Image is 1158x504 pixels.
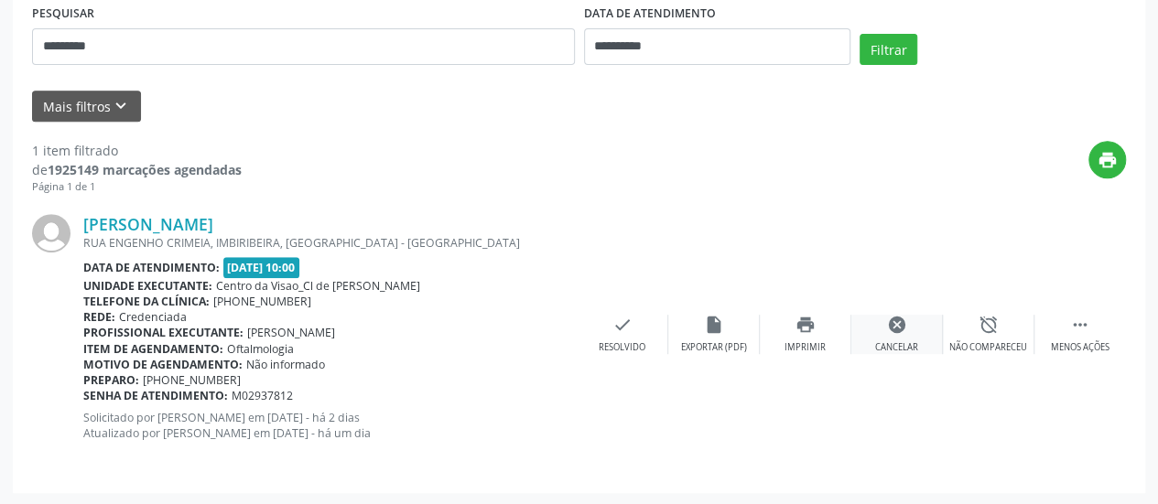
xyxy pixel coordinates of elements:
[119,309,187,325] span: Credenciada
[599,341,645,354] div: Resolvido
[32,179,242,195] div: Página 1 de 1
[83,341,223,357] b: Item de agendamento:
[83,357,243,372] b: Motivo de agendamento:
[979,315,999,335] i: alarm_off
[887,315,907,335] i: cancel
[246,357,325,372] span: Não informado
[213,294,311,309] span: [PHONE_NUMBER]
[83,410,577,441] p: Solicitado por [PERSON_NAME] em [DATE] - há 2 dias Atualizado por [PERSON_NAME] em [DATE] - há um...
[83,309,115,325] b: Rede:
[232,388,293,403] span: M02937812
[949,341,1027,354] div: Não compareceu
[83,235,577,251] div: RUA ENGENHO CRIMEIA, IMBIRIBEIRA, [GEOGRAPHIC_DATA] - [GEOGRAPHIC_DATA]
[83,294,210,309] b: Telefone da clínica:
[143,372,241,388] span: [PHONE_NUMBER]
[32,214,70,252] img: img
[83,372,139,388] b: Preparo:
[1070,315,1090,335] i: 
[1098,150,1118,170] i: print
[83,278,212,294] b: Unidade executante:
[1088,141,1126,178] button: print
[1051,341,1109,354] div: Menos ações
[216,278,420,294] span: Centro da Visao_Cl de [PERSON_NAME]
[32,160,242,179] div: de
[32,141,242,160] div: 1 item filtrado
[704,315,724,335] i: insert_drive_file
[785,341,826,354] div: Imprimir
[83,214,213,234] a: [PERSON_NAME]
[223,257,300,278] span: [DATE] 10:00
[83,325,244,340] b: Profissional executante:
[612,315,633,335] i: check
[48,161,242,178] strong: 1925149 marcações agendadas
[860,34,917,65] button: Filtrar
[795,315,816,335] i: print
[83,260,220,275] b: Data de atendimento:
[32,91,141,123] button: Mais filtroskeyboard_arrow_down
[111,96,131,116] i: keyboard_arrow_down
[227,341,294,357] span: Oftalmologia
[83,388,228,403] b: Senha de atendimento:
[681,341,747,354] div: Exportar (PDF)
[247,325,335,340] span: [PERSON_NAME]
[875,341,918,354] div: Cancelar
